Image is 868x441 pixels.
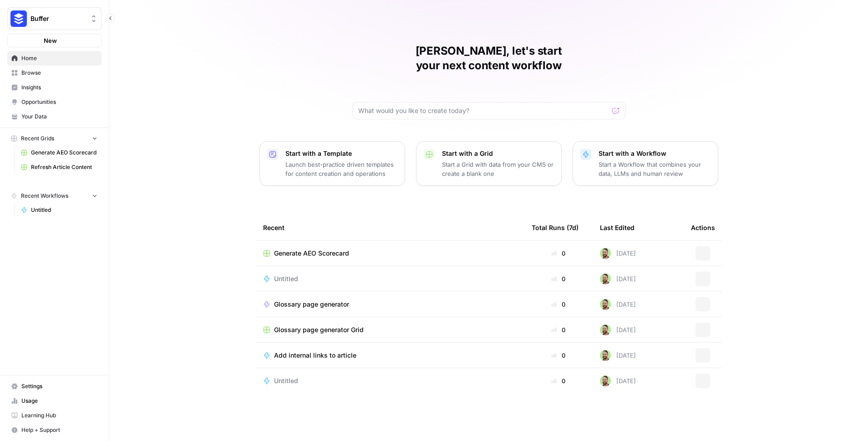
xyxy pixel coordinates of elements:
[7,423,102,437] button: Help + Support
[274,274,298,283] span: Untitled
[31,206,97,214] span: Untitled
[263,249,517,258] a: Generate AEO Scorecard
[600,375,636,386] div: [DATE]
[7,394,102,408] a: Usage
[21,83,97,92] span: Insights
[7,408,102,423] a: Learning Hub
[263,215,517,240] div: Recent
[7,66,102,80] a: Browse
[10,10,27,27] img: Buffer Logo
[7,95,102,109] a: Opportunities
[532,376,585,385] div: 0
[274,351,356,360] span: Add internal links to article
[7,379,102,394] a: Settings
[21,69,97,77] span: Browse
[44,36,57,45] span: New
[17,203,102,217] a: Untitled
[600,299,611,310] img: h0tmkl8gkwk0b1sam96cuweejb2d
[600,248,611,259] img: h0tmkl8gkwk0b1sam96cuweejb2d
[416,141,562,186] button: Start with a GridStart a Grid with data from your CMS or create a blank one
[600,273,611,284] img: h0tmkl8gkwk0b1sam96cuweejb2d
[600,299,636,310] div: [DATE]
[31,149,97,157] span: Generate AEO Scorecard
[599,149,711,158] p: Start with a Workflow
[599,160,711,178] p: Start a Workflow that combines your data, LLMs and human review
[600,324,611,335] img: h0tmkl8gkwk0b1sam96cuweejb2d
[285,149,397,158] p: Start with a Template
[532,274,585,283] div: 0
[263,376,517,385] a: Untitled
[532,325,585,334] div: 0
[21,426,97,434] span: Help + Support
[600,350,636,361] div: [DATE]
[600,215,635,240] div: Last Edited
[263,325,517,334] a: Glossary page generator Grid
[573,141,718,186] button: Start with a WorkflowStart a Workflow that combines your data, LLMs and human review
[532,351,585,360] div: 0
[600,375,611,386] img: h0tmkl8gkwk0b1sam96cuweejb2d
[21,98,97,106] span: Opportunities
[532,249,585,258] div: 0
[600,350,611,361] img: h0tmkl8gkwk0b1sam96cuweejb2d
[21,113,97,121] span: Your Data
[263,351,517,360] a: Add internal links to article
[7,109,102,124] a: Your Data
[600,248,636,259] div: [DATE]
[31,163,97,171] span: Refresh Article Content
[532,215,579,240] div: Total Runs (7d)
[263,274,517,283] a: Untitled
[21,411,97,420] span: Learning Hub
[7,80,102,95] a: Insights
[7,132,102,145] button: Recent Grids
[274,249,349,258] span: Generate AEO Scorecard
[21,134,54,143] span: Recent Grids
[691,215,715,240] div: Actions
[274,300,349,309] span: Glossary page generator
[274,376,298,385] span: Untitled
[17,145,102,160] a: Generate AEO Scorecard
[21,192,68,200] span: Recent Workflows
[7,34,102,47] button: New
[21,382,97,390] span: Settings
[30,14,86,23] span: Buffer
[600,273,636,284] div: [DATE]
[600,324,636,335] div: [DATE]
[263,300,517,309] a: Glossary page generator
[442,149,554,158] p: Start with a Grid
[259,141,405,186] button: Start with a TemplateLaunch best-practice driven templates for content creation and operations
[21,397,97,405] span: Usage
[274,325,364,334] span: Glossary page generator Grid
[285,160,397,178] p: Launch best-practice driven templates for content creation and operations
[7,51,102,66] a: Home
[21,54,97,62] span: Home
[7,7,102,30] button: Workspace: Buffer
[442,160,554,178] p: Start a Grid with data from your CMS or create a blank one
[358,106,609,115] input: What would you like to create today?
[17,160,102,174] a: Refresh Article Content
[7,189,102,203] button: Recent Workflows
[532,300,585,309] div: 0
[352,44,625,73] h1: [PERSON_NAME], let's start your next content workflow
